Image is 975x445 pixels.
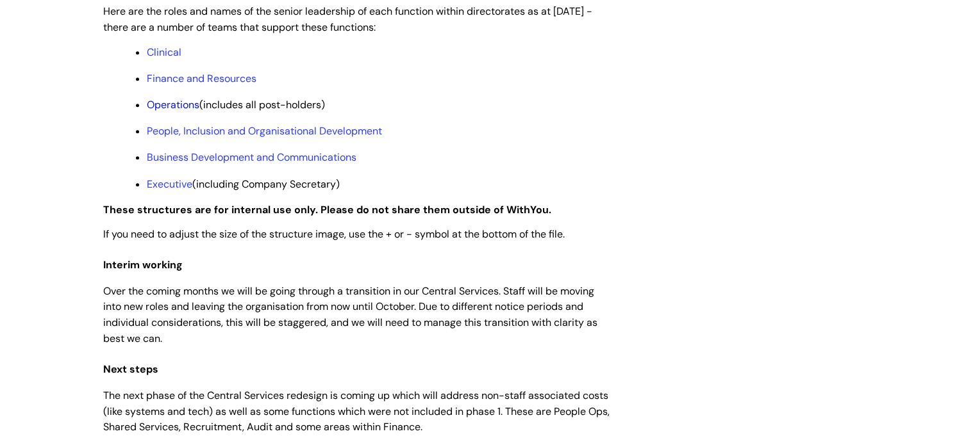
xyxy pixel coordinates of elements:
span: (including Company Secretary) [147,177,340,191]
a: People, Inclusion and Organisational Development [147,124,382,138]
a: Clinical [147,45,181,59]
a: Finance and Resources [147,72,256,85]
span: If you need to adjust the size of the structure image, use the + or - symbol at the bottom of the... [103,227,565,241]
span: Next steps [103,362,158,376]
span: (includes all post-holders) [147,98,325,111]
span: Here are the roles and names of the senior leadership of each function within directorates as at ... [103,4,592,34]
a: Business Development and Communications [147,150,356,164]
span: Over the coming months we will be going through a transition in our Central Services. Staff will ... [103,284,597,345]
span: Interim working [103,258,183,271]
a: Executive [147,177,192,191]
strong: These structures are for internal use only. Please do not share them outside of WithYou. [103,203,551,216]
span: The next phase of the Central Services redesign is coming up which will address non-staff associa... [103,389,610,434]
a: Operations [147,98,199,111]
